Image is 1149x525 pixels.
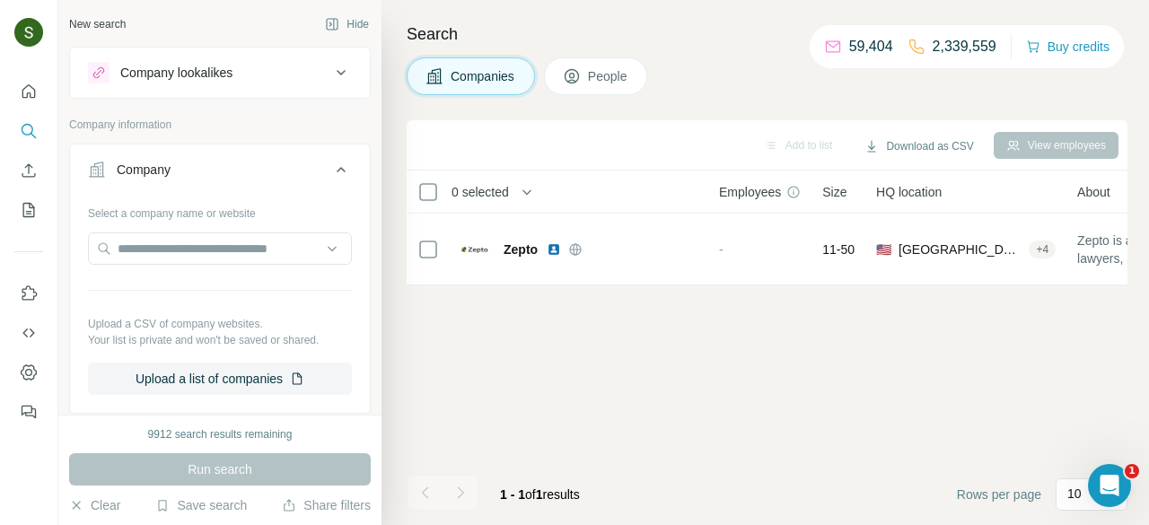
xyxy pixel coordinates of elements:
button: Search [14,115,43,147]
div: Company lookalikes [120,64,232,82]
p: Company information [69,117,371,133]
button: Enrich CSV [14,154,43,187]
button: Company [70,148,370,198]
button: My lists [14,194,43,226]
img: Avatar [14,18,43,47]
span: Companies [451,67,516,85]
button: Hide [312,11,382,38]
span: Employees [719,183,781,201]
p: Upload a CSV of company websites. [88,316,352,332]
button: Save search [155,496,247,514]
p: Your list is private and won't be saved or shared. [88,332,352,348]
span: Rows per page [957,486,1041,503]
button: Company lookalikes [70,51,370,94]
span: Zepto [504,241,538,258]
button: Use Surfe API [14,317,43,349]
p: 2,339,559 [933,36,996,57]
span: results [500,487,580,502]
div: Company [117,161,171,179]
span: of [525,487,536,502]
button: Share filters [282,496,371,514]
h4: Search [407,22,1127,47]
img: Logo of Zepto [460,235,489,264]
span: [GEOGRAPHIC_DATA], [US_STATE] [899,241,1022,258]
div: 9912 search results remaining [148,426,293,442]
span: People [588,67,629,85]
img: LinkedIn logo [547,242,561,257]
span: 🇺🇸 [876,241,891,258]
div: + 4 [1029,241,1056,258]
span: 11-50 [822,241,855,258]
iframe: Intercom live chat [1088,464,1131,507]
button: Clear [69,496,120,514]
button: Feedback [14,396,43,428]
span: 1 [536,487,543,502]
button: Quick start [14,75,43,108]
div: New search [69,16,126,32]
button: Use Surfe on LinkedIn [14,277,43,310]
span: Size [822,183,846,201]
span: - [719,242,724,257]
span: 1 - 1 [500,487,525,502]
span: 0 selected [452,183,509,201]
button: Dashboard [14,356,43,389]
p: 10 [1067,485,1082,503]
button: Buy credits [1026,34,1110,59]
button: Upload a list of companies [88,363,352,395]
p: 59,404 [849,36,893,57]
span: 1 [1125,464,1139,478]
button: Download as CSV [852,133,986,160]
span: About [1077,183,1110,201]
span: HQ location [876,183,942,201]
div: Select a company name or website [88,198,352,222]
